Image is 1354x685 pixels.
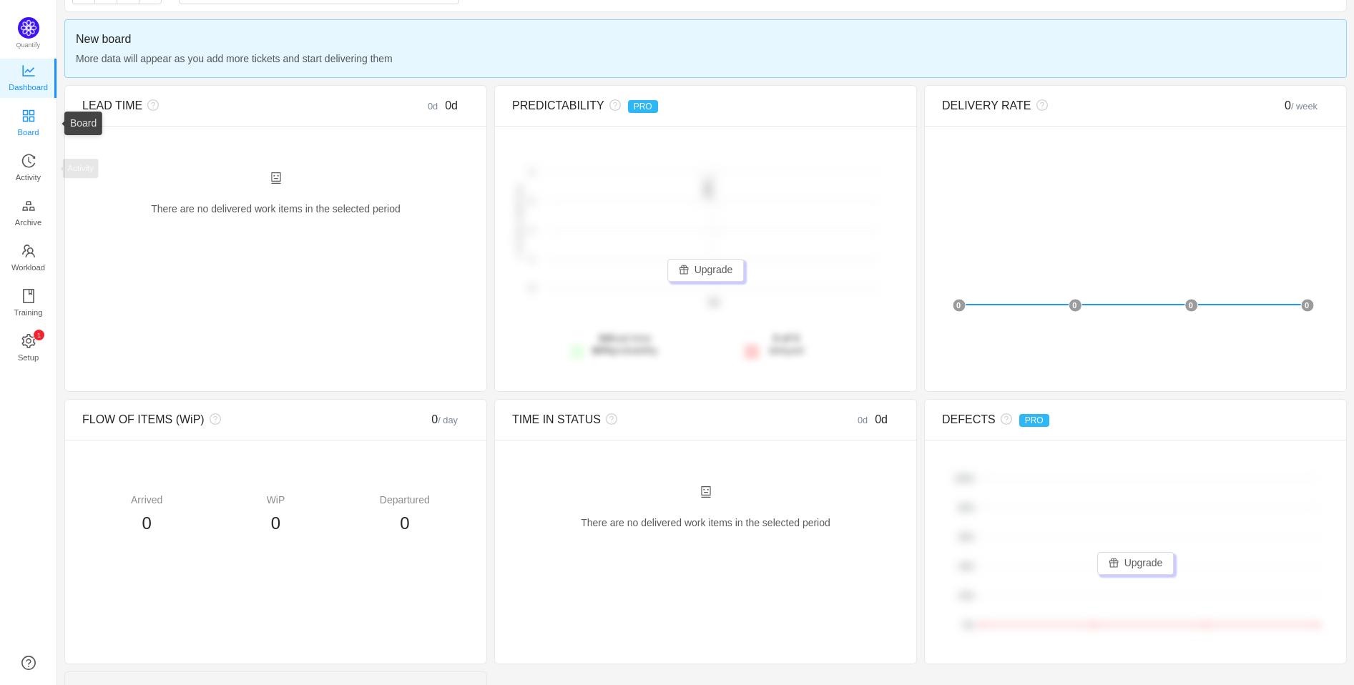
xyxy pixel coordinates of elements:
div: TIME IN STATUS [512,411,803,428]
tspan: 0d [709,298,718,308]
strong: 0d [599,332,610,344]
tspan: 100% [954,474,974,483]
i: icon: history [21,154,36,168]
a: Board [21,109,36,138]
i: icon: gold [21,199,36,213]
span: Quantify [16,41,41,49]
tspan: 40% [958,562,974,571]
i: icon: line-chart [21,64,36,78]
i: icon: robot [700,486,712,498]
span: LEAD TIME [82,99,142,112]
span: New board [76,31,1335,48]
i: icon: team [21,244,36,258]
span: probability [592,345,658,356]
a: Workload [21,245,36,273]
span: delayed [769,332,804,356]
tspan: 0 [530,284,534,292]
div: There are no delivered work items in the selected period [82,172,469,232]
tspan: 2 [530,197,534,205]
div: Departured [340,493,469,508]
span: 0 [142,513,151,533]
button: icon: giftUpgrade [1097,552,1174,575]
a: Training [21,290,36,318]
div: DEFECTS [942,411,1232,428]
i: icon: question-circle [601,413,617,425]
a: Archive [21,199,36,228]
a: Activity [21,154,36,183]
span: 0 [400,513,409,533]
span: Setup [18,343,39,372]
img: Quantify [18,17,39,39]
span: Archive [15,208,41,237]
i: icon: question-circle [142,99,159,111]
span: Dashboard [9,73,48,102]
div: There are no delivered work items in the selected period [512,486,899,546]
span: lead time [592,332,658,356]
span: Training [14,298,42,327]
span: 0 [1285,99,1318,112]
tspan: 80% [958,503,974,512]
tspan: 0% [963,621,974,629]
strong: 0 of 0 [773,332,800,344]
i: icon: appstore [21,109,36,123]
tspan: 20% [958,591,974,600]
i: icon: book [21,289,36,303]
div: FLOW OF ITEMS (WiP) [82,411,373,428]
p: 1 [36,330,40,340]
div: WiP [211,493,340,508]
i: icon: robot [270,172,282,184]
tspan: 1 [530,255,534,264]
div: DELIVERY RATE [942,97,1232,114]
a: icon: settingSetup [21,335,36,363]
small: 0d [428,101,445,112]
small: / week [1291,101,1318,112]
button: icon: giftUpgrade [667,259,745,282]
small: / day [438,415,458,425]
tspan: 2 [530,167,534,176]
text: # of items delivered [515,184,524,258]
strong: 80% [592,345,612,356]
span: Board [18,118,39,147]
span: 0d [445,99,458,112]
span: Activity [16,163,41,192]
tspan: 60% [958,533,974,541]
a: Dashboard [21,64,36,93]
sup: 1 [34,330,44,340]
tspan: 1 [530,226,534,235]
i: icon: setting [21,334,36,348]
a: icon: question-circle [21,656,36,670]
span: Workload [11,253,45,282]
span: PRO [628,100,658,113]
span: 0 [271,513,280,533]
span: More data will appear as you add more tickets and start delivering them [76,51,1335,66]
div: 0 [373,411,469,428]
small: 0d [858,415,875,425]
i: icon: question-circle [205,413,221,425]
span: PRO [1019,414,1049,427]
i: icon: question-circle [996,413,1012,425]
div: PREDICTABILITY [512,97,803,114]
div: Arrived [82,493,211,508]
i: icon: question-circle [1031,99,1048,111]
i: icon: question-circle [604,99,621,111]
span: 0d [875,413,888,425]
